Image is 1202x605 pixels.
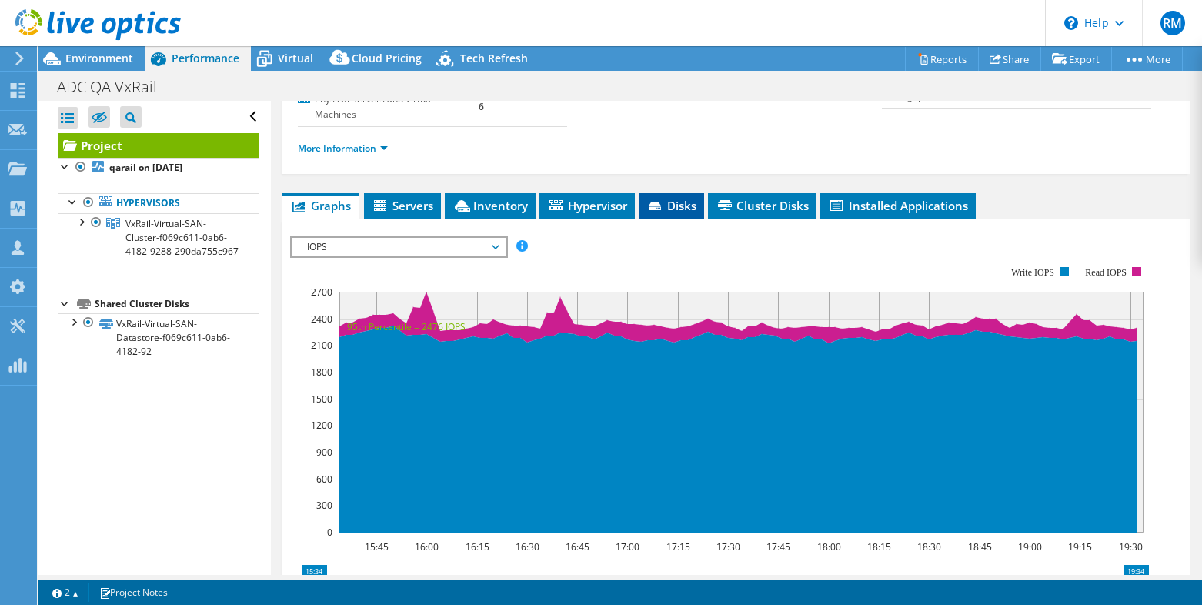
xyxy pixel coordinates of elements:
[1068,540,1092,553] text: 19:15
[299,238,497,256] span: IOPS
[566,540,589,553] text: 16:45
[311,393,332,406] text: 1500
[1160,11,1185,35] span: RM
[1111,47,1183,71] a: More
[125,217,239,258] span: VxRail-Virtual-SAN-Cluster-f069c611-0ab6-4182-9288-290da755c967
[968,540,992,553] text: 18:45
[479,100,484,113] b: 6
[452,198,528,213] span: Inventory
[65,51,133,65] span: Environment
[311,286,332,299] text: 2700
[415,540,439,553] text: 16:00
[1040,47,1112,71] a: Export
[666,540,690,553] text: 17:15
[1012,267,1055,278] text: Write IOPS
[311,339,332,352] text: 2100
[978,47,1041,71] a: Share
[311,313,332,326] text: 2400
[716,198,809,213] span: Cluster Disks
[716,540,740,553] text: 17:30
[365,540,389,553] text: 15:45
[316,473,332,486] text: 600
[172,51,239,65] span: Performance
[311,419,332,432] text: 1200
[290,198,351,213] span: Graphs
[88,583,179,602] a: Project Notes
[352,51,422,65] span: Cloud Pricing
[327,526,332,539] text: 0
[1086,267,1127,278] text: Read IOPS
[547,198,627,213] span: Hypervisor
[109,161,182,174] b: qarail on [DATE]
[95,295,259,313] div: Shared Cluster Disks
[311,366,332,379] text: 1800
[516,540,539,553] text: 16:30
[905,47,979,71] a: Reports
[298,142,388,155] a: More Information
[58,133,259,158] a: Project
[298,92,479,122] label: Physical Servers and Virtual Machines
[1064,16,1078,30] svg: \n
[316,446,332,459] text: 900
[42,583,89,602] a: 2
[817,540,841,553] text: 18:00
[58,193,259,213] a: Hypervisors
[616,540,639,553] text: 17:00
[278,51,313,65] span: Virtual
[460,51,528,65] span: Tech Refresh
[58,313,259,361] a: VxRail-Virtual-SAN-Datastore-f069c611-0ab6-4182-92
[58,158,259,178] a: qarail on [DATE]
[58,213,259,261] a: VxRail-Virtual-SAN-Cluster-f069c611-0ab6-4182-9288-290da755c967
[646,198,696,213] span: Disks
[372,198,433,213] span: Servers
[347,320,466,333] text: 95th Percentile = 2476 IOPS
[1119,540,1143,553] text: 19:30
[50,79,181,95] h1: ADC QA VxRail
[867,540,891,553] text: 18:15
[1018,540,1042,553] text: 19:00
[316,499,332,512] text: 300
[466,540,489,553] text: 16:15
[828,198,968,213] span: Installed Applications
[917,540,941,553] text: 18:30
[766,540,790,553] text: 17:45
